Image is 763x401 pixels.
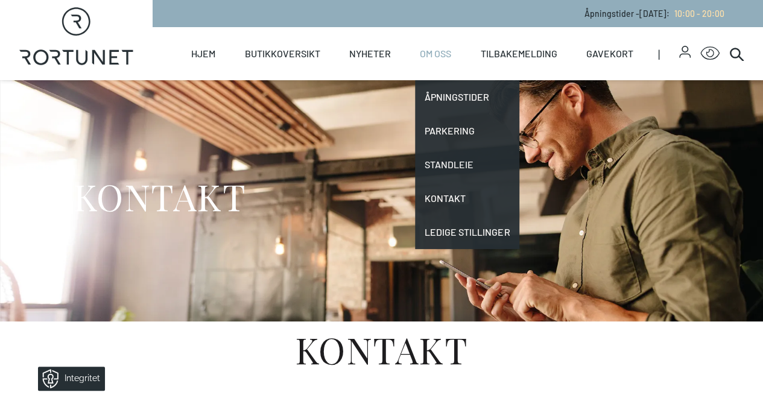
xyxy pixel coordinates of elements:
a: Standleie [415,148,519,182]
a: Nyheter [349,27,391,80]
button: Open Accessibility Menu [700,44,720,63]
a: Butikkoversikt [245,27,320,80]
a: Ledige stillinger [415,215,519,249]
a: Tilbakemelding [481,27,557,80]
h1: KONTAKT [73,174,247,219]
a: Om oss [420,27,451,80]
a: Åpningstider [415,80,519,114]
span: 10:00 - 20:00 [674,8,724,19]
a: Hjem [191,27,215,80]
a: 10:00 - 20:00 [670,8,724,19]
a: Parkering [415,114,519,148]
span: | [657,27,679,80]
p: Åpningstider - [DATE] : [584,7,724,20]
iframe: Manage Preferences [12,362,125,395]
a: Kontakt [415,182,519,215]
a: Gavekort [586,27,633,80]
